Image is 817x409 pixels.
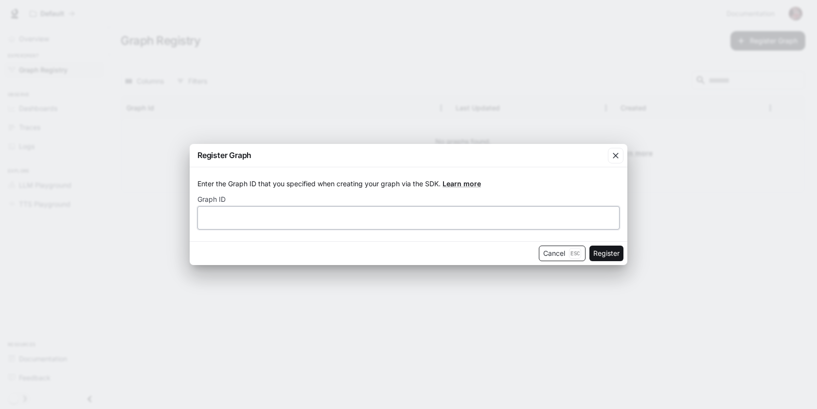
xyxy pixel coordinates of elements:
a: Learn more [443,179,481,188]
p: Graph ID [197,196,226,203]
p: Enter the Graph ID that you specified when creating your graph via the SDK. [197,179,620,189]
button: CancelEsc [539,246,586,261]
p: Esc [569,248,581,259]
button: Register [589,246,623,261]
p: Register Graph [197,149,251,161]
